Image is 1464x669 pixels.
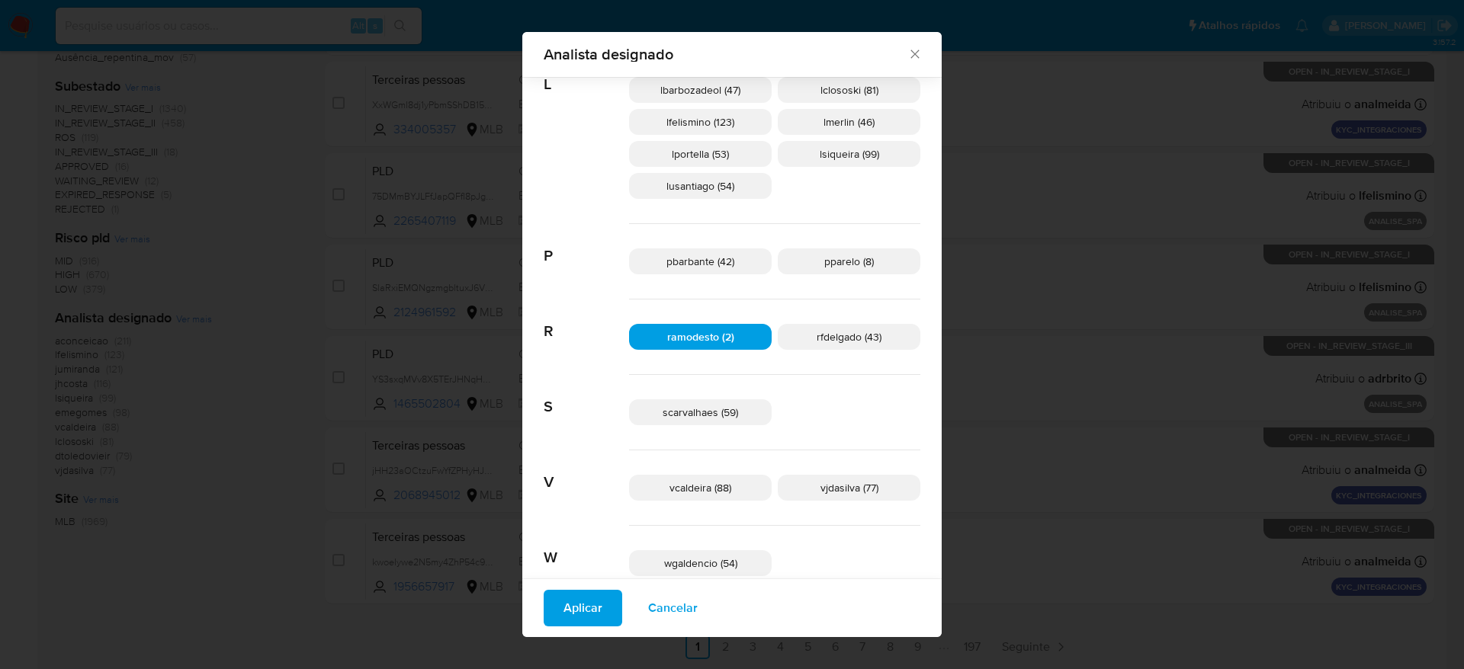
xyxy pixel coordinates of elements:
[628,590,718,626] button: Cancelar
[672,146,729,162] span: lportella (53)
[907,46,921,60] button: Fechar
[544,450,629,491] span: V
[778,248,920,274] div: pparelo (8)
[544,375,629,416] span: S
[824,254,874,269] span: pparelo (8)
[666,254,734,269] span: pbarbante (42)
[629,324,772,350] div: ramodesto (2)
[820,480,878,495] span: vjdasilva (77)
[820,82,878,98] span: lclososki (81)
[629,77,772,103] div: lbarbozadeol (47)
[544,590,622,626] button: Aplicar
[663,405,738,420] span: scarvalhaes (59)
[667,329,734,344] span: ramodesto (2)
[669,480,731,495] span: vcaldeira (88)
[563,591,602,625] span: Aplicar
[778,77,920,103] div: lclososki (81)
[778,141,920,167] div: lsiqueira (99)
[778,109,920,135] div: lmerlin (46)
[660,82,740,98] span: lbarbozadeol (47)
[820,146,879,162] span: lsiqueira (99)
[629,141,772,167] div: lportella (53)
[629,109,772,135] div: lfelismino (123)
[544,224,629,265] span: P
[629,475,772,501] div: vcaldeira (88)
[648,591,698,625] span: Cancelar
[544,299,629,341] span: R
[666,114,734,130] span: lfelismino (123)
[544,46,907,62] span: Analista designado
[778,475,920,501] div: vjdasilva (77)
[629,399,772,425] div: scarvalhaes (59)
[629,173,772,199] div: lusantiago (54)
[778,324,920,350] div: rfdelgado (43)
[823,114,875,130] span: lmerlin (46)
[629,248,772,274] div: pbarbante (42)
[664,555,737,571] span: wgaldencio (54)
[544,526,629,567] span: W
[629,550,772,576] div: wgaldencio (54)
[817,329,881,344] span: rfdelgado (43)
[666,178,734,194] span: lusantiago (54)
